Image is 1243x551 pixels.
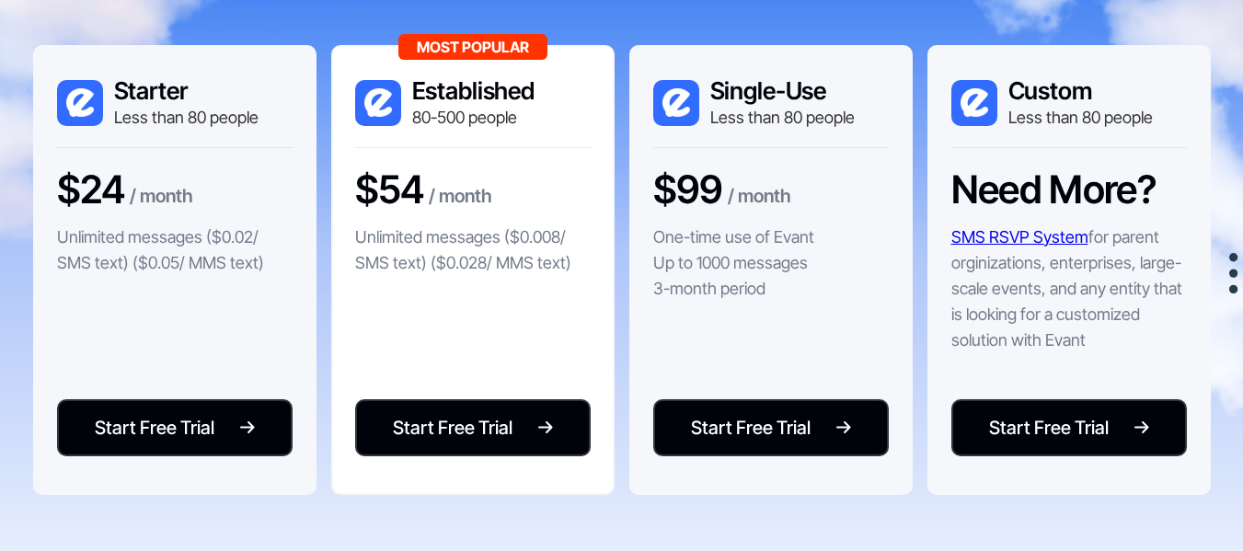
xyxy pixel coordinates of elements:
[951,399,1187,456] a: Start Free Trial
[951,227,1088,247] a: SMS RSVP System
[114,106,259,129] div: Less than 80 people
[728,182,791,213] div: / month
[653,399,889,456] a: Start Free Trial
[130,182,193,213] div: / month
[355,166,424,212] h3: $54
[355,224,591,276] p: Unlimited messages ($0.008/ SMS text) ($0.028/ MMS text)
[653,166,723,212] h3: $99
[691,414,811,442] div: Start Free Trial
[710,76,855,106] h3: Single-Use
[114,76,259,106] h3: Starter
[653,224,814,302] p: One-time use of Evant Up to 1000 messages 3-month period
[57,166,125,212] h3: $24
[429,182,492,213] div: / month
[95,414,214,442] div: Start Free Trial
[1008,76,1153,106] h3: Custom
[398,34,547,60] div: Most Popular
[989,414,1109,442] div: Start Free Trial
[1008,106,1153,129] div: Less than 80 people
[951,224,1187,353] p: for parent orginizations, enterprises, large-scale events, and any entity that is looking for a c...
[710,106,855,129] div: Less than 80 people
[57,399,293,456] a: Start Free Trial
[412,106,535,129] div: 80-500 people
[412,76,535,106] h3: Established
[951,166,1157,212] h3: Need More?
[57,224,293,276] p: Unlimited messages ($0.02/ SMS text) ($0.05/ MMS text)
[355,399,591,456] a: Start Free Trial
[393,414,512,442] div: Start Free Trial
